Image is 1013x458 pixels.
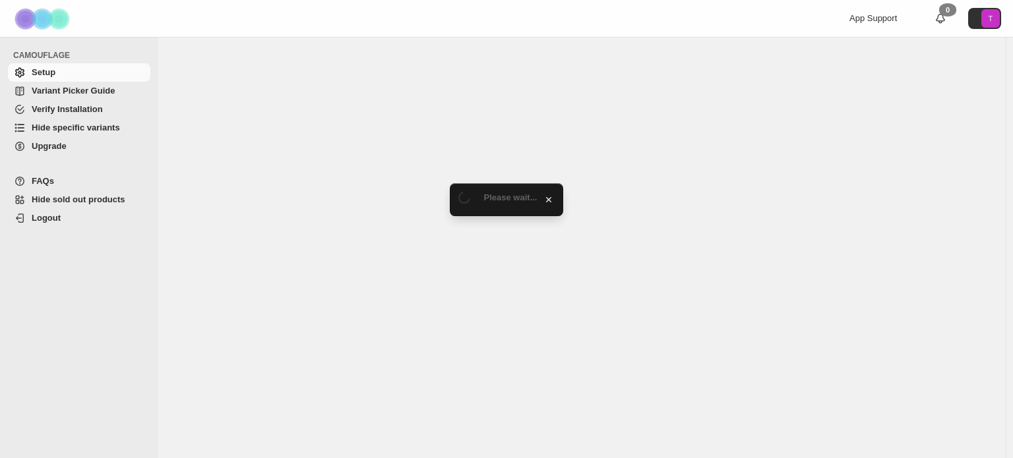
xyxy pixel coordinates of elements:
a: Variant Picker Guide [8,82,150,100]
span: Please wait... [484,192,537,202]
span: Verify Installation [32,104,103,114]
img: Camouflage [11,1,77,37]
span: App Support [849,13,897,23]
a: FAQs [8,172,150,190]
span: CAMOUFLAGE [13,50,152,61]
span: Logout [32,213,61,223]
span: Hide specific variants [32,123,120,132]
a: Logout [8,209,150,227]
a: Setup [8,63,150,82]
span: Hide sold out products [32,194,125,204]
span: FAQs [32,176,54,186]
div: 0 [939,3,956,16]
a: Upgrade [8,137,150,156]
span: Variant Picker Guide [32,86,115,96]
span: Avatar with initials T [981,9,1000,28]
a: 0 [934,12,947,25]
span: Upgrade [32,141,67,151]
text: T [989,14,993,22]
a: Verify Installation [8,100,150,119]
a: Hide specific variants [8,119,150,137]
span: Setup [32,67,55,77]
a: Hide sold out products [8,190,150,209]
button: Avatar with initials T [968,8,1001,29]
